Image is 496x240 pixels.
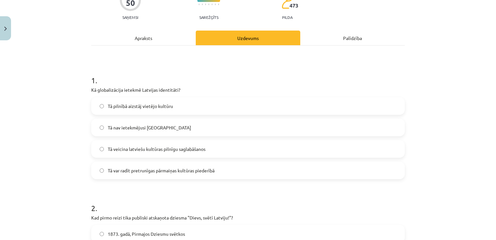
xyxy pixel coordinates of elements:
div: Palīdzība [300,31,405,45]
div: Uzdevums [196,31,300,45]
input: Tā pilnībā aizstāj vietējo kultūru [100,104,104,108]
p: Kad pirmo reizi tika publiski atskaņota dziesma "Dievs, svētī Latviju!"? [91,214,405,221]
input: Tā veicina latviešu kultūras pilnīgu saglabāšanos [100,147,104,151]
h1: 1 . [91,64,405,85]
span: 1873. gadā, Pirmajos Dziesmu svētkos [108,231,185,237]
span: 473 [290,3,298,8]
span: Tā var radīt pretrunīgas pārmaiņas kultūras piederībā [108,167,215,174]
input: Tā nav ietekmējusi [GEOGRAPHIC_DATA] [100,126,104,130]
img: icon-short-line-57e1e144782c952c97e751825c79c345078a6d821885a25fce030b3d8c18986b.svg [202,4,203,5]
div: Apraksts [91,31,196,45]
img: icon-short-line-57e1e144782c952c97e751825c79c345078a6d821885a25fce030b3d8c18986b.svg [215,4,216,5]
p: Sarežģīts [199,15,218,20]
img: icon-short-line-57e1e144782c952c97e751825c79c345078a6d821885a25fce030b3d8c18986b.svg [205,4,206,5]
p: Kā globalizācija ietekmē Latvijas identitāti? [91,87,405,93]
span: Tā pilnībā aizstāj vietējo kultūru [108,103,173,110]
span: Tā nav ietekmējusi [GEOGRAPHIC_DATA] [108,124,191,131]
input: 1873. gadā, Pirmajos Dziesmu svētkos [100,232,104,236]
input: Tā var radīt pretrunīgas pārmaiņas kultūras piederībā [100,168,104,173]
h1: 2 . [91,192,405,212]
span: Tā veicina latviešu kultūras pilnīgu saglabāšanos [108,146,205,153]
img: icon-short-line-57e1e144782c952c97e751825c79c345078a6d821885a25fce030b3d8c18986b.svg [218,4,219,5]
img: icon-short-line-57e1e144782c952c97e751825c79c345078a6d821885a25fce030b3d8c18986b.svg [208,4,209,5]
p: pilda [282,15,292,20]
img: icon-close-lesson-0947bae3869378f0d4975bcd49f059093ad1ed9edebbc8119c70593378902aed.svg [4,27,7,31]
p: Saņemsi [120,15,141,20]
